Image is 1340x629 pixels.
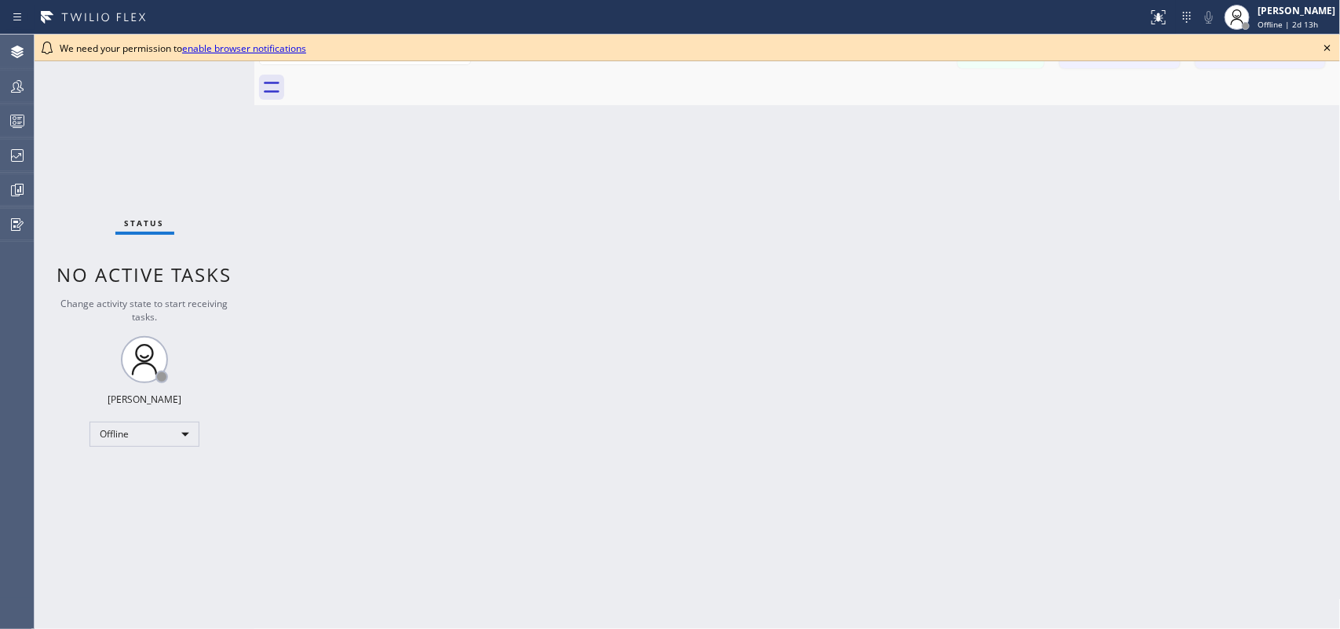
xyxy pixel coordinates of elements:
span: Offline | 2d 13h [1258,19,1318,30]
span: No active tasks [57,261,232,287]
div: Offline [89,422,199,447]
div: [PERSON_NAME] [1258,4,1335,17]
span: Change activity state to start receiving tasks. [61,297,228,324]
div: [PERSON_NAME] [108,393,181,406]
button: Mute [1198,6,1220,28]
a: enable browser notifications [182,42,306,55]
span: We need your permission to [60,42,306,55]
span: Status [125,218,165,229]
